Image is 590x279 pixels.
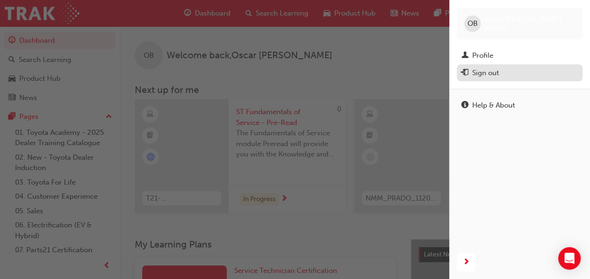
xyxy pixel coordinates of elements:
[457,97,582,114] a: Help & About
[457,47,582,64] a: Profile
[463,256,470,268] span: next-icon
[484,15,562,23] span: Oscar [PERSON_NAME]
[461,69,468,77] span: exit-icon
[472,100,515,111] div: Help & About
[472,68,499,78] div: Sign out
[461,52,468,60] span: man-icon
[484,24,508,32] span: 650650
[457,64,582,82] button: Sign out
[461,101,468,110] span: info-icon
[472,50,493,61] div: Profile
[558,247,581,270] div: Open Intercom Messenger
[467,18,478,29] span: OB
